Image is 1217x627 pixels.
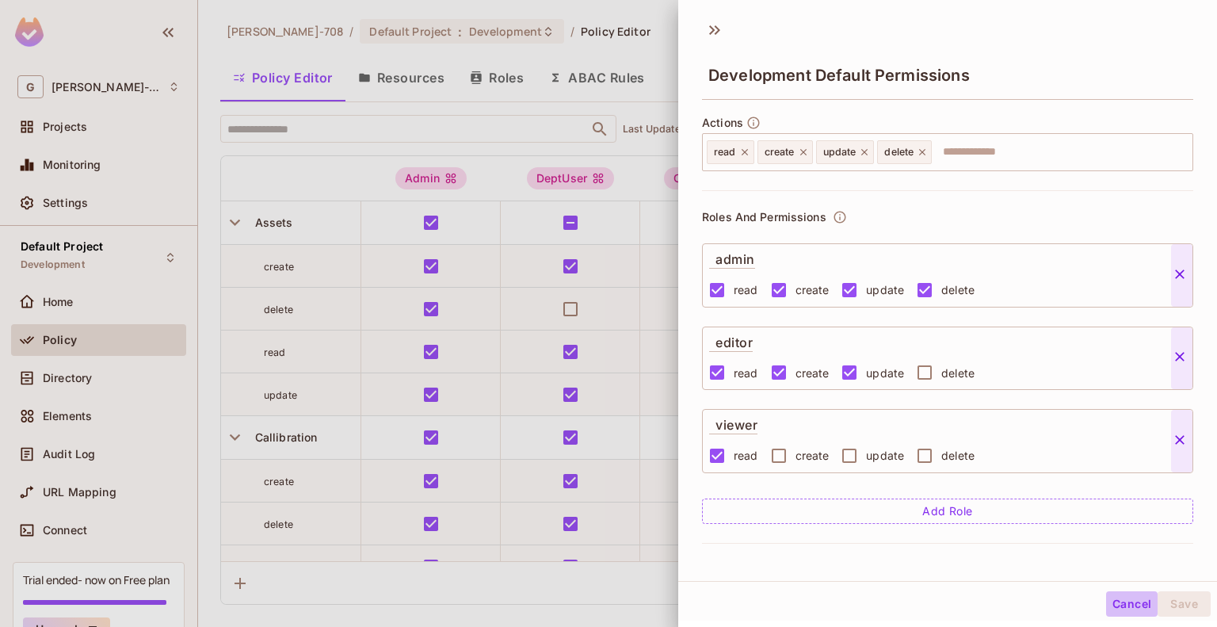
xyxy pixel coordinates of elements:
[702,117,743,129] span: Actions
[795,282,830,297] span: create
[757,140,813,164] div: create
[941,282,975,297] span: delete
[816,140,875,164] div: update
[941,365,975,380] span: delete
[795,448,830,463] span: create
[884,146,914,159] span: delete
[866,448,904,463] span: update
[877,140,932,164] div: delete
[734,282,758,297] span: read
[765,146,795,159] span: create
[795,365,830,380] span: create
[714,146,736,159] span: read
[1158,591,1211,617] button: Save
[1106,591,1158,617] button: Cancel
[709,410,757,434] p: viewer
[823,146,856,159] span: update
[702,499,1193,524] button: Add Role
[709,327,753,352] p: editor
[734,448,758,463] span: read
[709,244,755,269] p: admin
[708,66,970,85] span: Development Default Permissions
[702,211,826,224] p: Roles And Permissions
[941,448,975,463] span: delete
[866,282,904,297] span: update
[707,140,754,164] div: read
[866,365,904,380] span: update
[734,365,758,380] span: read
